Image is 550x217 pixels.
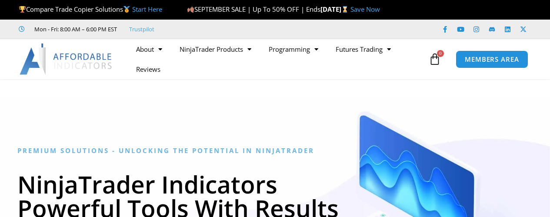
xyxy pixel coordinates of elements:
[127,39,427,79] nav: Menu
[19,5,162,13] span: Compare Trade Copier Solutions
[127,39,171,59] a: About
[187,6,194,13] img: 🍂
[327,39,400,59] a: Futures Trading
[320,5,350,13] strong: [DATE]
[437,50,444,57] span: 0
[465,56,519,63] span: MEMBERS AREA
[129,24,154,34] a: Trustpilot
[17,147,533,155] h6: Premium Solutions - Unlocking the Potential in NinjaTrader
[127,59,169,79] a: Reviews
[342,6,348,13] img: ⌛
[416,47,454,72] a: 0
[260,39,327,59] a: Programming
[187,5,320,13] span: SEPTEMBER SALE | Up To 50% OFF | Ends
[123,6,130,13] img: 🥇
[350,5,380,13] a: Save Now
[32,24,117,34] span: Mon - Fri: 8:00 AM – 6:00 PM EST
[171,39,260,59] a: NinjaTrader Products
[19,6,26,13] img: 🏆
[20,43,113,75] img: LogoAI | Affordable Indicators – NinjaTrader
[456,50,528,68] a: MEMBERS AREA
[132,5,162,13] a: Start Here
